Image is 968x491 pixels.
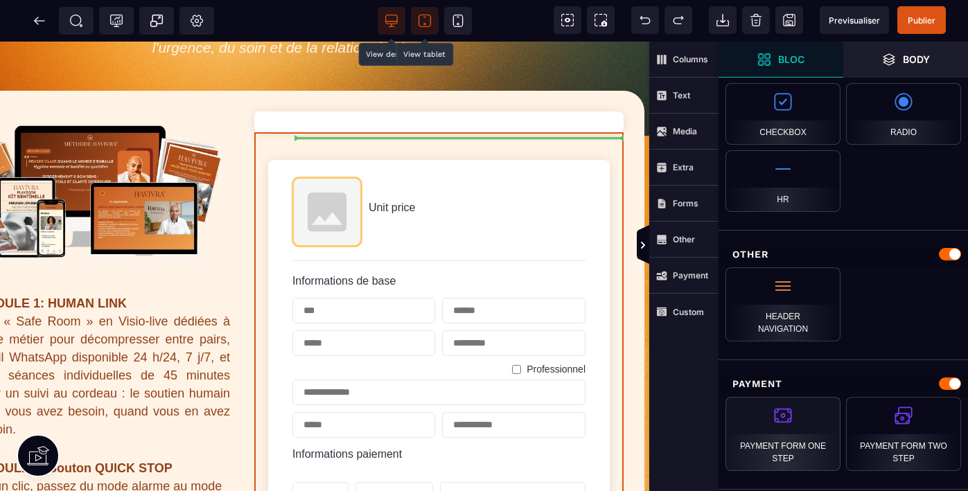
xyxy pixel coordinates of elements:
span: Setting Body [190,14,204,28]
span: Preview [820,6,889,34]
label: Professionnel [527,322,586,333]
span: SEO [69,14,83,28]
strong: Body [903,54,930,64]
strong: Other [673,234,695,244]
strong: Media [673,126,697,136]
strong: Columns [673,54,708,64]
strong: Extra [673,162,694,172]
strong: Payment [673,270,708,280]
span: Screenshot [587,6,615,34]
span: Previsualiser [829,15,880,26]
strong: Custom [673,307,704,317]
div: Payment Form Two Step [846,397,961,471]
img: Product image [292,136,362,205]
span: Open Layer Manager [843,42,968,78]
div: Checkbox [725,83,841,145]
div: Payment [719,371,968,397]
span: Publier [908,15,935,26]
strong: Text [673,90,690,100]
span: Popup [150,14,164,28]
div: Radio [846,83,961,145]
div: Header navigation [725,267,841,341]
div: Payment Form One Step [725,397,841,471]
h5: Informations de base [292,233,586,246]
span: Open Blocks [719,42,843,78]
strong: Forms [673,198,698,208]
strong: Bloc [778,54,804,64]
text: Une fois [300,449,341,461]
div: Other [719,242,968,267]
label: Informations paiement [292,407,402,418]
span: View components [554,6,581,34]
span: Tracking [109,14,123,28]
text: Abonnement [363,449,426,461]
span: Unit price [369,160,416,172]
div: Hr [725,150,841,212]
text: Paiement en plusieurs fois [448,449,578,461]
